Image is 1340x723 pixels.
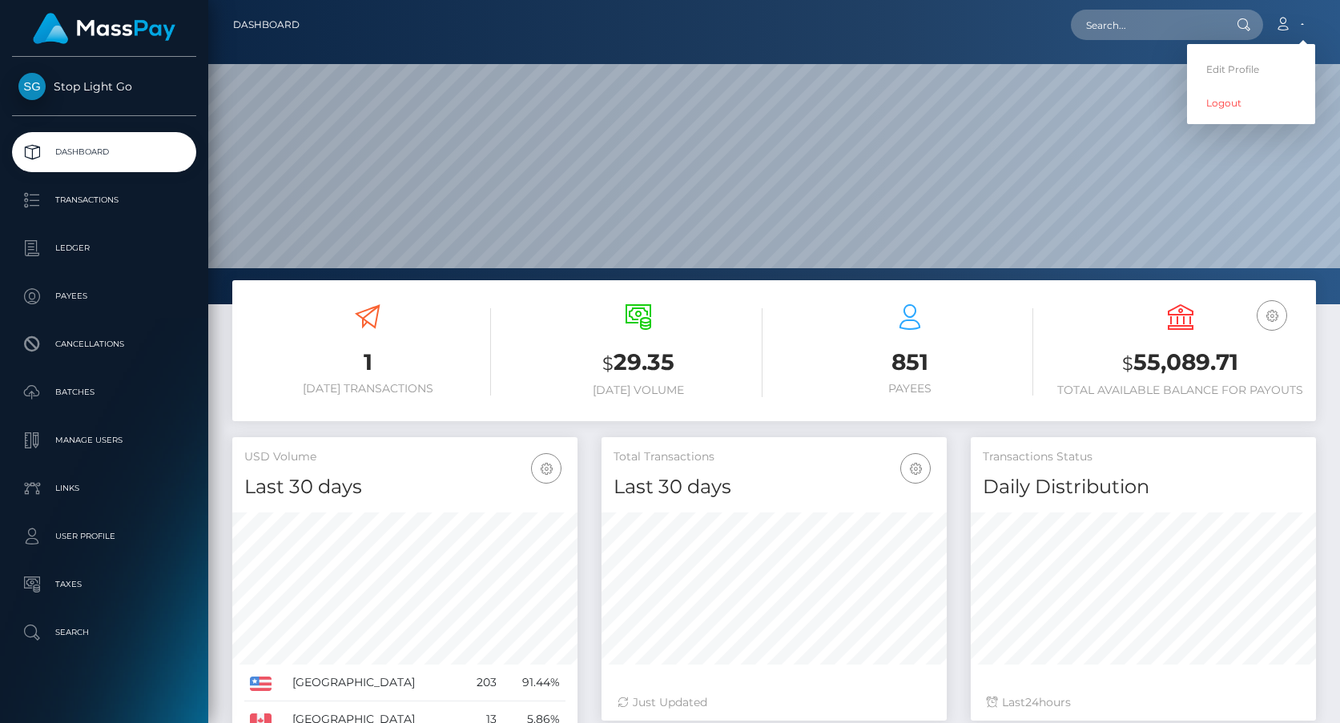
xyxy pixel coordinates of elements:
[983,473,1304,501] h4: Daily Distribution
[502,665,565,701] td: 91.44%
[12,420,196,460] a: Manage Users
[1071,10,1221,40] input: Search...
[12,516,196,556] a: User Profile
[287,665,461,701] td: [GEOGRAPHIC_DATA]
[515,384,762,397] h6: [DATE] Volume
[1057,384,1304,397] h6: Total Available Balance for Payouts
[18,236,190,260] p: Ledger
[33,13,175,44] img: MassPay Logo
[12,180,196,220] a: Transactions
[12,372,196,412] a: Batches
[250,677,272,691] img: US.png
[614,449,935,465] h5: Total Transactions
[1057,347,1304,380] h3: 55,089.71
[515,347,762,380] h3: 29.35
[1025,695,1039,709] span: 24
[1187,54,1315,84] a: Edit Profile
[18,524,190,548] p: User Profile
[614,473,935,501] h4: Last 30 days
[618,694,931,711] div: Just Updated
[18,380,190,404] p: Batches
[244,382,491,396] h6: [DATE] Transactions
[1122,352,1133,375] small: $
[602,352,614,375] small: $
[12,468,196,508] a: Links
[983,449,1304,465] h5: Transactions Status
[233,8,300,42] a: Dashboard
[787,382,1033,396] h6: Payees
[12,324,196,364] a: Cancellations
[18,621,190,645] p: Search
[18,572,190,596] p: Taxes
[1187,88,1315,118] a: Logout
[18,140,190,164] p: Dashboard
[12,564,196,605] a: Taxes
[18,332,190,356] p: Cancellations
[244,473,565,501] h4: Last 30 days
[244,449,565,465] h5: USD Volume
[787,347,1033,378] h3: 851
[12,79,196,94] span: Stop Light Go
[18,73,46,100] img: Stop Light Go
[987,694,1300,711] div: Last hours
[18,188,190,212] p: Transactions
[12,276,196,316] a: Payees
[12,132,196,172] a: Dashboard
[12,613,196,653] a: Search
[18,428,190,452] p: Manage Users
[12,228,196,268] a: Ledger
[18,284,190,308] p: Payees
[461,665,502,701] td: 203
[18,476,190,500] p: Links
[244,347,491,378] h3: 1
